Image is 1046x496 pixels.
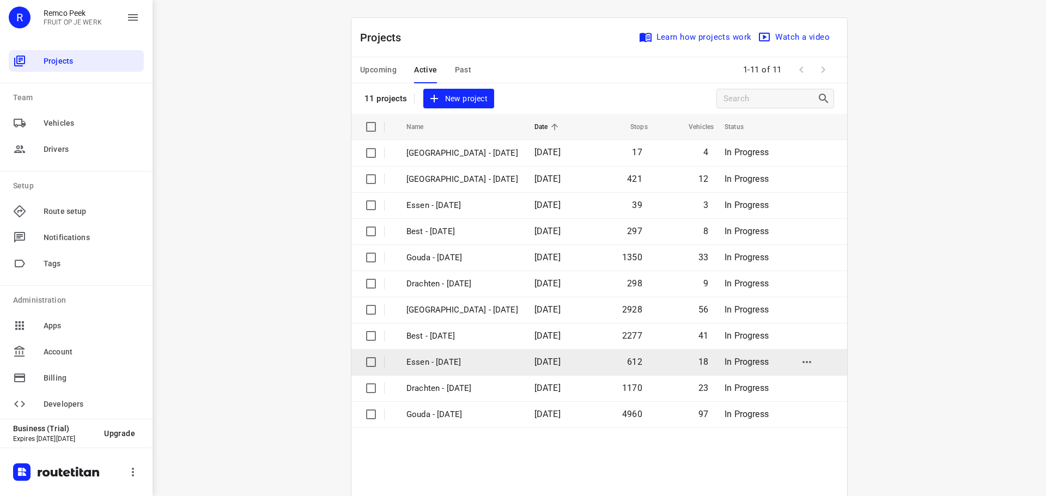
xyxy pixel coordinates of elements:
[627,278,642,289] span: 298
[9,315,144,336] div: Apps
[725,147,769,157] span: In Progress
[13,180,144,192] p: Setup
[812,59,834,81] span: Next Page
[698,330,708,341] span: 41
[725,304,769,315] span: In Progress
[622,409,642,419] span: 4960
[534,383,561,393] span: [DATE]
[817,92,834,105] div: Search
[703,278,708,289] span: 9
[622,252,642,262] span: 1350
[698,252,708,262] span: 33
[104,429,135,438] span: Upgrade
[698,174,708,184] span: 12
[406,330,518,342] p: Best - Monday
[423,89,494,109] button: New project
[414,63,437,77] span: Active
[725,252,769,262] span: In Progress
[364,94,408,103] p: 11 projects
[406,225,518,238] p: Best - Tuesday
[534,330,561,341] span: [DATE]
[725,200,769,210] span: In Progress
[622,304,642,315] span: 2928
[725,330,769,341] span: In Progress
[13,424,95,433] p: Business (Trial)
[95,424,144,443] button: Upgrade
[622,383,642,393] span: 1170
[790,59,812,81] span: Previous Page
[44,144,139,155] span: Drivers
[534,278,561,289] span: [DATE]
[632,200,642,210] span: 39
[534,226,561,236] span: [DATE]
[534,120,562,133] span: Date
[632,147,642,157] span: 17
[9,226,144,248] div: Notifications
[723,90,817,107] input: Search projects
[616,120,648,133] span: Stops
[703,200,708,210] span: 3
[13,295,144,306] p: Administration
[698,409,708,419] span: 97
[725,120,758,133] span: Status
[406,147,518,160] p: Antwerpen - Tuesday
[44,346,139,358] span: Account
[725,174,769,184] span: In Progress
[44,9,102,17] p: Remco Peek
[9,393,144,415] div: Developers
[44,56,139,67] span: Projects
[698,304,708,315] span: 56
[430,92,488,106] span: New project
[9,112,144,134] div: Vehicles
[44,206,139,217] span: Route setup
[360,29,410,46] p: Projects
[406,199,518,212] p: Essen - Tuesday
[698,357,708,367] span: 18
[406,382,518,395] p: Drachten - [DATE]
[44,372,139,384] span: Billing
[455,63,472,77] span: Past
[9,50,144,72] div: Projects
[44,118,139,129] span: Vehicles
[44,399,139,410] span: Developers
[698,383,708,393] span: 23
[9,7,31,28] div: R
[534,409,561,419] span: [DATE]
[406,356,518,369] p: Essen - [DATE]
[739,58,786,82] span: 1-11 of 11
[534,174,561,184] span: [DATE]
[534,200,561,210] span: [DATE]
[534,304,561,315] span: [DATE]
[534,252,561,262] span: [DATE]
[627,174,642,184] span: 421
[13,435,95,443] p: Expires [DATE][DATE]
[725,409,769,419] span: In Progress
[627,226,642,236] span: 297
[622,330,642,341] span: 2277
[9,367,144,389] div: Billing
[406,252,518,264] p: Gouda - Tuesday
[534,357,561,367] span: [DATE]
[9,253,144,274] div: Tags
[534,147,561,157] span: [DATE]
[627,357,642,367] span: 612
[406,278,518,290] p: Drachten - Tuesday
[406,408,518,421] p: Gouda - [DATE]
[725,278,769,289] span: In Progress
[9,341,144,363] div: Account
[674,120,714,133] span: Vehicles
[725,226,769,236] span: In Progress
[703,147,708,157] span: 4
[9,200,144,222] div: Route setup
[725,357,769,367] span: In Progress
[44,232,139,243] span: Notifications
[44,19,102,26] p: FRUIT OP JE WERK
[9,138,144,160] div: Drivers
[406,304,518,316] p: Zwolle - Monday
[44,320,139,332] span: Apps
[406,173,518,186] p: Zwolle - Tuesday
[360,63,397,77] span: Upcoming
[725,383,769,393] span: In Progress
[703,226,708,236] span: 8
[13,92,144,103] p: Team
